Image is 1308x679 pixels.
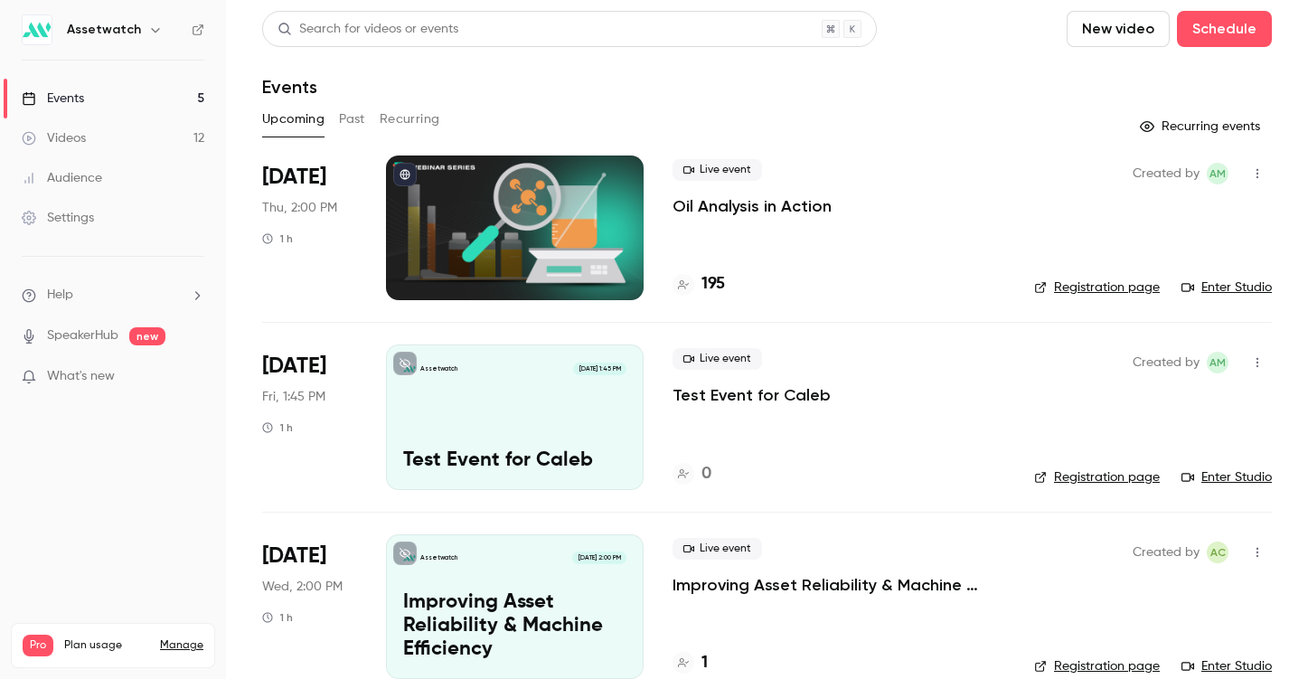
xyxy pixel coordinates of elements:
[420,553,457,562] p: Assetwatch
[262,199,337,217] span: Thu, 2:00 PM
[1209,352,1226,373] span: AM
[278,20,458,39] div: Search for videos or events
[1133,542,1200,563] span: Created by
[262,231,293,246] div: 1 h
[23,15,52,44] img: Assetwatch
[701,651,708,675] h4: 1
[47,367,115,386] span: What's new
[1210,542,1226,563] span: AC
[1181,278,1272,297] a: Enter Studio
[262,352,326,381] span: [DATE]
[22,169,102,187] div: Audience
[673,574,1005,596] a: Improving Asset Reliability & Machine Efficiency
[183,369,204,385] iframe: Noticeable Trigger
[262,542,326,571] span: [DATE]
[1132,112,1272,141] button: Recurring events
[129,327,165,345] span: new
[1133,163,1200,184] span: Created by
[262,163,326,192] span: [DATE]
[1207,163,1228,184] span: Auburn Meadows
[262,76,317,98] h1: Events
[701,462,711,486] h4: 0
[262,610,293,625] div: 1 h
[22,209,94,227] div: Settings
[1181,657,1272,675] a: Enter Studio
[673,159,762,181] span: Live event
[673,272,725,297] a: 195
[1133,352,1200,373] span: Created by
[22,129,86,147] div: Videos
[1181,468,1272,486] a: Enter Studio
[673,348,762,370] span: Live event
[64,638,149,653] span: Plan usage
[339,105,365,134] button: Past
[673,651,708,675] a: 1
[22,286,204,305] li: help-dropdown-opener
[1067,11,1170,47] button: New video
[1207,542,1228,563] span: Adam Creamer
[262,156,357,300] div: Sep 25 Thu, 2:00 PM (America/New York)
[262,578,343,596] span: Wed, 2:00 PM
[386,344,644,489] a: Test Event for CalebAssetwatch[DATE] 1:45 PMTest Event for Caleb
[262,344,357,489] div: Oct 3 Fri, 1:45 PM (America/New York)
[380,105,440,134] button: Recurring
[47,286,73,305] span: Help
[23,635,53,656] span: Pro
[572,552,626,564] span: [DATE] 2:00 PM
[1034,468,1160,486] a: Registration page
[160,638,203,653] a: Manage
[262,420,293,435] div: 1 h
[1207,352,1228,373] span: Auburn Meadows
[673,384,831,406] a: Test Event for Caleb
[386,534,644,679] a: Improving Asset Reliability & Machine EfficiencyAssetwatch[DATE] 2:00 PMImproving Asset Reliabili...
[1034,278,1160,297] a: Registration page
[701,272,725,297] h4: 195
[1034,657,1160,675] a: Registration page
[262,534,357,679] div: Oct 15 Wed, 2:00 PM (America/New York)
[67,21,141,39] h6: Assetwatch
[420,364,457,373] p: Assetwatch
[47,326,118,345] a: SpeakerHub
[673,195,832,217] a: Oil Analysis in Action
[1209,163,1226,184] span: AM
[1177,11,1272,47] button: Schedule
[262,105,325,134] button: Upcoming
[673,538,762,560] span: Live event
[673,462,711,486] a: 0
[22,90,84,108] div: Events
[573,363,626,375] span: [DATE] 1:45 PM
[403,591,626,661] p: Improving Asset Reliability & Machine Efficiency
[262,388,325,406] span: Fri, 1:45 PM
[403,449,626,473] p: Test Event for Caleb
